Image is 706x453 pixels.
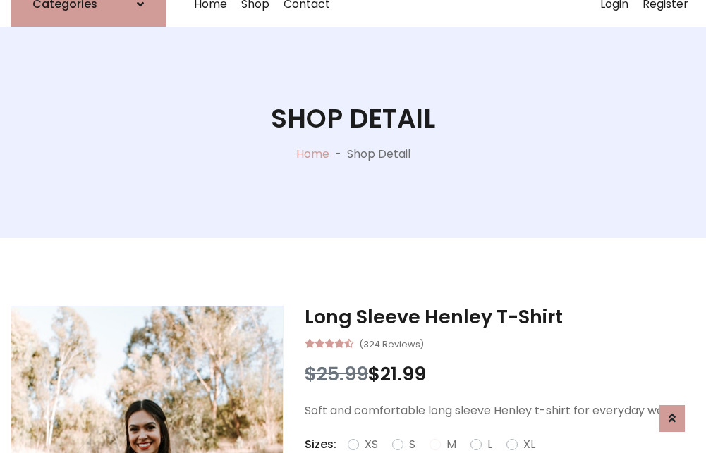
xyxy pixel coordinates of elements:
a: Home [296,146,329,162]
p: Shop Detail [347,146,410,163]
small: (324 Reviews) [359,335,424,352]
label: XS [365,436,378,453]
label: L [487,436,492,453]
h3: Long Sleeve Henley T-Shirt [305,306,695,328]
p: Sizes: [305,436,336,453]
p: - [329,146,347,163]
h3: $ [305,363,695,385]
label: M [446,436,456,453]
span: 21.99 [380,361,426,387]
h1: Shop Detail [271,103,435,134]
label: XL [523,436,535,453]
span: $25.99 [305,361,368,387]
label: S [409,436,415,453]
p: Soft and comfortable long sleeve Henley t-shirt for everyday wear. [305,402,695,419]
